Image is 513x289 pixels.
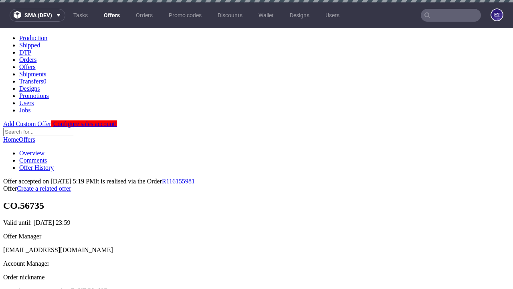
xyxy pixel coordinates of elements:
[3,218,510,226] div: [EMAIL_ADDRESS][DOMAIN_NAME]
[162,150,195,157] a: R116155981
[19,79,30,85] a: Jobs
[19,136,54,143] a: Offer History
[69,9,93,22] a: Tasks
[19,129,47,136] a: Comments
[19,28,37,35] a: Orders
[3,150,95,157] span: Offer accepted on [DATE] 5:19 PM
[19,122,44,128] a: Overview
[285,9,314,22] a: Designs
[95,150,195,157] span: It is realised via the Order
[19,57,40,64] a: Designs
[19,108,35,115] a: Offers
[19,6,47,13] a: Production
[254,9,279,22] a: Wallet
[19,71,34,78] a: Users
[19,43,46,49] a: Shipments
[491,9,503,20] figcaption: e2
[3,92,51,99] a: Add Custom Offer
[3,232,510,239] div: Account Manager
[10,9,65,22] button: sma (dev)
[3,108,19,115] a: Home
[19,64,49,71] a: Promotions
[53,92,117,99] span: Configure sales account!
[164,9,206,22] a: Promo codes
[3,246,510,253] div: Order nickname
[321,9,344,22] a: Users
[3,100,74,108] input: Search for...
[34,191,71,198] time: [DATE] 23:59
[131,9,158,22] a: Orders
[3,157,510,164] div: Offer
[19,35,36,42] a: Offers
[19,21,31,28] a: DTP
[17,157,71,164] a: Create a related offer
[43,50,46,57] span: 0
[24,12,52,18] span: sma (dev)
[51,92,117,99] a: Configure sales account!
[3,191,510,198] p: Valid until:
[3,172,510,183] h1: CO.56735
[3,259,510,267] p: acme-inc-test-automation-RyNBOLcNGv
[19,50,46,57] a: Transfers0
[213,9,247,22] a: Discounts
[3,205,510,212] div: Offer Manager
[19,14,40,20] a: Shipped
[99,9,125,22] a: Offers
